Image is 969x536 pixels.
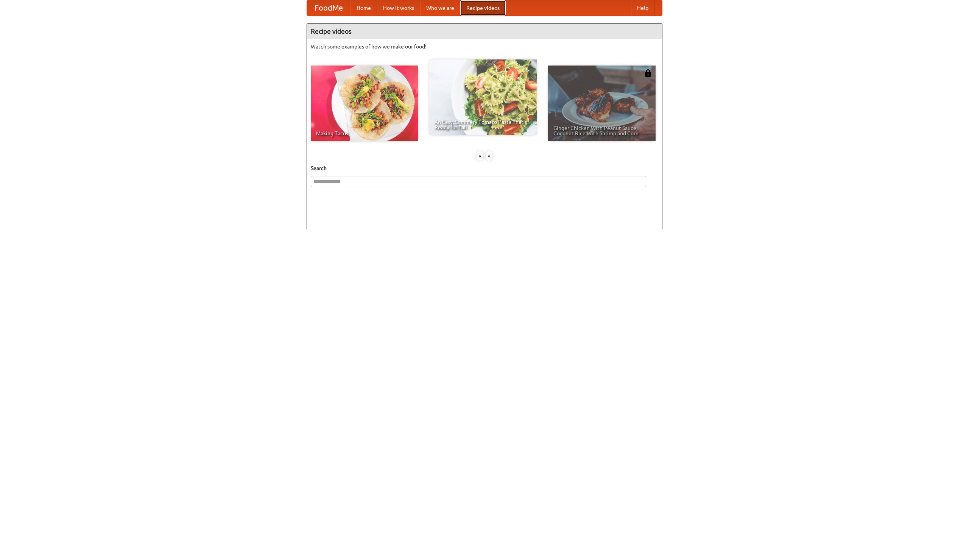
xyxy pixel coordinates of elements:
p: Watch some examples of how we make our food! [311,43,658,50]
span: An Easy, Summery Tomato Pasta That's Ready for Fall [435,119,531,130]
img: 483408.png [644,69,652,77]
div: » [486,151,492,161]
div: « [477,151,483,161]
a: Home [351,0,377,16]
a: Recipe videos [460,0,506,16]
a: FoodMe [307,0,351,16]
a: Who we are [420,0,460,16]
span: Making Tacos [316,131,413,136]
a: Help [631,0,654,16]
a: An Easy, Summery Tomato Pasta That's Ready for Fall [429,59,537,135]
a: Making Tacos [311,66,418,141]
h4: Recipe videos [307,24,662,39]
h5: Search [311,164,658,172]
a: How it works [377,0,420,16]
